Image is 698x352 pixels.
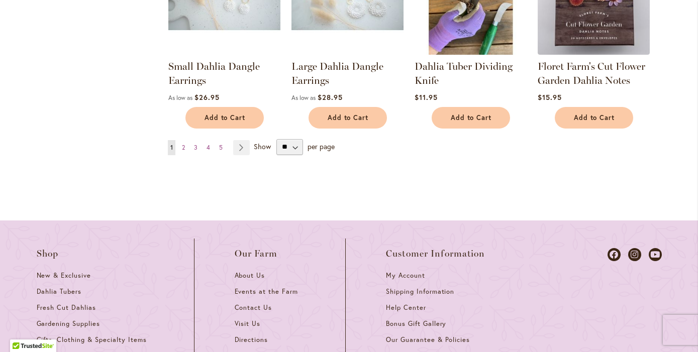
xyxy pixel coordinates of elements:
span: Add to Cart [574,113,615,122]
span: $28.95 [318,92,343,102]
span: $11.95 [415,92,438,102]
span: Add to Cart [451,113,492,122]
a: Dahlia Tuber Dividing Knife [415,60,513,86]
a: Large Dahlia Dangle Earrings [291,47,404,57]
span: Add to Cart [205,113,246,122]
span: As low as [168,94,192,101]
a: 3 [191,140,200,155]
a: Large Dahlia Dangle Earrings [291,60,383,86]
a: Dahlia Tuber Dividing Knife [415,47,527,57]
a: 4 [204,140,213,155]
span: 5 [219,144,223,151]
span: About Us [235,271,265,280]
button: Add to Cart [309,107,387,129]
button: Add to Cart [432,107,510,129]
iframe: Launch Accessibility Center [8,316,36,344]
span: Visit Us [235,319,261,328]
span: Add to Cart [328,113,369,122]
span: Our Farm [235,249,278,259]
button: Add to Cart [185,107,264,129]
span: Show [254,141,271,151]
span: My Account [386,271,425,280]
span: Help Center [386,303,426,312]
span: $26.95 [194,92,220,102]
span: 1 [170,144,173,151]
a: Small Dahlia Dangle Earrings [168,60,260,86]
span: $15.95 [538,92,562,102]
a: 5 [217,140,225,155]
span: 4 [207,144,210,151]
a: 2 [179,140,187,155]
span: Directions [235,335,268,344]
span: Events at the Farm [235,287,298,296]
span: As low as [291,94,316,101]
span: Contact Us [235,303,272,312]
button: Add to Cart [555,107,633,129]
span: New & Exclusive [37,271,91,280]
a: Dahlias on Youtube [649,248,662,261]
a: Dahlias on Instagram [628,248,641,261]
a: Floret Farm's Cut Flower Garden Dahlia Notes - FRONT [538,47,650,57]
span: 3 [194,144,197,151]
span: Dahlia Tubers [37,287,82,296]
span: Shop [37,249,59,259]
span: Gifts, Clothing & Specialty Items [37,335,147,344]
span: Fresh Cut Dahlias [37,303,96,312]
span: Customer Information [386,249,485,259]
a: Floret Farm's Cut Flower Garden Dahlia Notes [538,60,645,86]
span: 2 [182,144,185,151]
span: Gardening Supplies [37,319,100,328]
span: Shipping Information [386,287,454,296]
a: Small Dahlia Dangle Earrings [168,47,280,57]
span: Our Guarantee & Policies [386,335,470,344]
span: per page [308,141,335,151]
a: Dahlias on Facebook [608,248,621,261]
span: Bonus Gift Gallery [386,319,446,328]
